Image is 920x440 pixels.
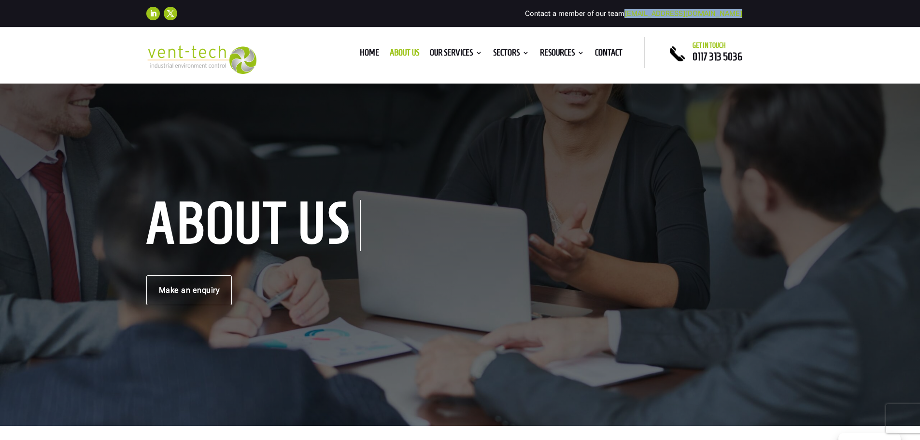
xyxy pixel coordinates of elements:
[146,275,232,305] a: Make an enquiry
[390,49,419,60] a: About us
[146,200,361,251] h1: About us
[540,49,584,60] a: Resources
[624,9,742,18] a: [EMAIL_ADDRESS][DOMAIN_NAME]
[693,42,726,49] span: Get in touch
[693,51,742,62] a: 0117 313 5036
[164,7,177,20] a: Follow on X
[430,49,482,60] a: Our Services
[146,45,257,74] img: 2023-09-27T08_35_16.549ZVENT-TECH---Clear-background
[595,49,623,60] a: Contact
[360,49,379,60] a: Home
[525,9,742,18] span: Contact a member of our team
[493,49,529,60] a: Sectors
[146,7,160,20] a: Follow on LinkedIn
